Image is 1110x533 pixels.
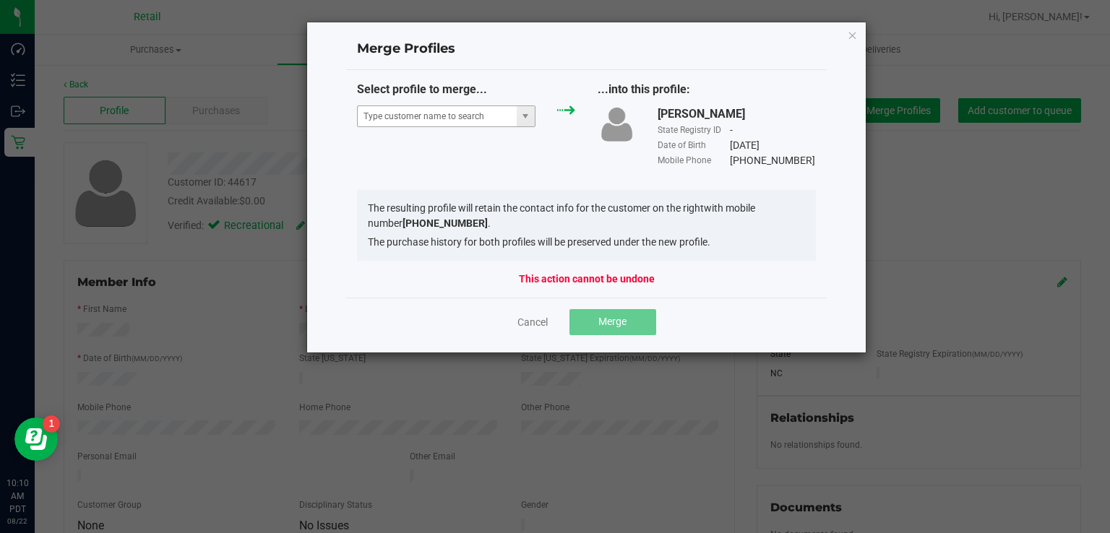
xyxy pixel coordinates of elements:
[357,40,817,58] h4: Merge Profiles
[403,217,488,229] strong: [PHONE_NUMBER]
[658,139,730,152] div: Date of Birth
[598,82,690,96] span: ...into this profile:
[848,26,858,43] button: Close
[658,123,730,136] div: State Registry ID
[598,316,627,327] span: Merge
[658,154,730,167] div: Mobile Phone
[730,138,760,153] div: [DATE]
[519,272,655,287] strong: This action cannot be undone
[368,201,806,231] li: The resulting profile will retain the contact info for the customer on the right
[598,105,636,143] img: user-icon.png
[14,417,58,461] iframe: Resource center
[557,105,575,115] img: green_arrow.svg
[730,123,733,138] div: -
[358,106,517,126] input: NO DATA FOUND
[658,105,745,123] div: [PERSON_NAME]
[368,235,806,250] li: The purchase history for both profiles will be preserved under the new profile.
[357,82,487,96] span: Select profile to merge...
[368,202,755,229] span: with mobile number .
[517,315,548,329] a: Cancel
[43,415,60,433] iframe: Resource center unread badge
[569,309,656,335] button: Merge
[730,153,815,168] div: [PHONE_NUMBER]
